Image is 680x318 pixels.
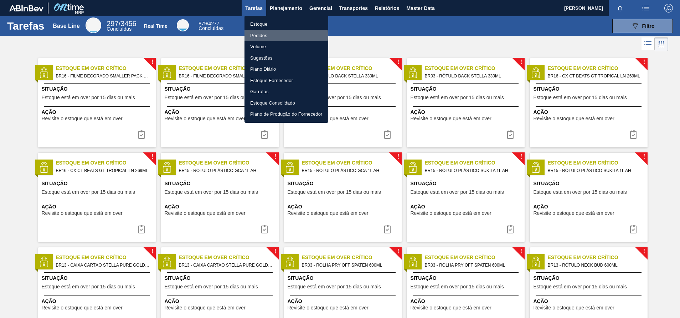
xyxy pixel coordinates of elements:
a: Volume [244,41,328,52]
a: Plano Diário [244,64,328,75]
a: Garrafas [244,86,328,97]
a: Estoque Consolidado [244,97,328,109]
a: Sugestões [244,52,328,64]
a: Plano de Produção do Fornecedor [244,108,328,120]
a: Estoque [244,19,328,30]
a: Pedidos [244,30,328,41]
a: Estoque Fornecedor [244,75,328,86]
